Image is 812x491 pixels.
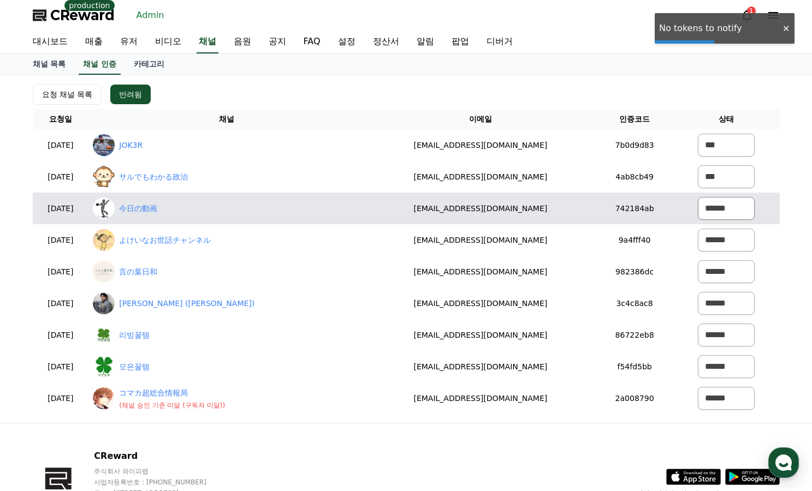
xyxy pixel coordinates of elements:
a: 팝업 [443,31,478,53]
a: コマカ超総合情報局 [119,387,225,399]
td: [EMAIL_ADDRESS][DOMAIN_NAME] [365,256,596,288]
img: 喜助 (Kisuke) [93,292,115,314]
a: FAQ [295,31,329,53]
a: 디버거 [478,31,521,53]
button: 반려됨 [110,85,151,104]
a: 대시보드 [24,31,76,53]
p: [DATE] [37,203,85,214]
a: 대화 [72,346,141,373]
a: 모은꿀템 [119,361,150,373]
td: [EMAIL_ADDRESS][DOMAIN_NAME] [365,319,596,351]
img: 리빙꿀템 [93,324,115,346]
td: [EMAIL_ADDRESS][DOMAIN_NAME] [365,224,596,256]
p: [DATE] [37,361,85,373]
img: 今日の動画 [93,197,115,219]
a: 1 [740,9,754,22]
td: [EMAIL_ADDRESS][DOMAIN_NAME] [365,129,596,161]
th: 인증코드 [596,109,673,129]
p: ( 채널 승인 기준 미달 (구독자 미달) ) [119,401,225,410]
span: 홈 [34,362,41,371]
img: JOK3R [93,134,115,156]
a: [PERSON_NAME] ([PERSON_NAME]) [119,298,254,309]
a: 言の葉日和 [119,266,157,278]
p: [DATE] [37,298,85,309]
img: よけいなお世話チャンネル [93,229,115,251]
p: [DATE] [37,330,85,341]
p: 주식회사 와이피랩 [94,467,286,476]
a: 리빙꿀템 [119,330,150,341]
p: [DATE] [37,235,85,246]
img: コマカ超総合情報局 [93,387,115,409]
a: 설정 [329,31,364,53]
td: [EMAIL_ADDRESS][DOMAIN_NAME] [365,193,596,224]
p: CReward [94,450,286,463]
p: [DATE] [37,171,85,183]
td: 86722eb8 [596,319,673,351]
a: よけいなお世話チャンネル [119,235,211,246]
td: 2a008790 [596,382,673,414]
td: 3c4c8ac8 [596,288,673,319]
img: 모은꿀템 [93,356,115,378]
td: 4ab8cb49 [596,161,673,193]
td: f54fd5bb [596,351,673,382]
td: [EMAIL_ADDRESS][DOMAIN_NAME] [365,161,596,193]
a: 정산서 [364,31,408,53]
td: 7b0d9d83 [596,129,673,161]
a: 공지 [260,31,295,53]
a: JOK3R [119,140,143,151]
td: 9a4fff40 [596,224,673,256]
a: Admin [132,7,169,24]
div: 요청 채널 목록 [42,89,93,100]
td: 982386dc [596,256,673,288]
p: [DATE] [37,266,85,278]
td: [EMAIL_ADDRESS][DOMAIN_NAME] [365,351,596,382]
td: [EMAIL_ADDRESS][DOMAIN_NAME] [365,288,596,319]
a: CReward [33,7,115,24]
a: 채널 인증 [79,54,121,75]
a: 설정 [141,346,210,373]
td: 742184ab [596,193,673,224]
a: 유저 [111,31,146,53]
a: 매출 [76,31,111,53]
a: 今日の動画 [119,203,157,214]
span: 대화 [100,363,113,372]
a: 비디오 [146,31,190,53]
div: 1 [747,7,756,15]
td: [EMAIL_ADDRESS][DOMAIN_NAME] [365,382,596,414]
th: 채널 [88,109,365,129]
a: サルでもわかる政治 [119,171,188,183]
p: [DATE] [37,140,85,151]
a: 카테고리 [125,54,173,75]
th: 요청일 [33,109,89,129]
a: 채널 목록 [24,54,75,75]
p: 사업자등록번호 : [PHONE_NUMBER] [94,478,286,487]
div: 반려됨 [119,89,142,100]
th: 이메일 [365,109,596,129]
img: サルでもわかる政治 [93,166,115,188]
a: 홈 [3,346,72,373]
a: 채널 [197,31,218,53]
th: 상태 [673,109,780,129]
p: [DATE] [37,393,85,404]
button: 요청 채널 목록 [33,84,102,105]
a: 알림 [408,31,443,53]
span: 설정 [169,362,182,371]
span: CReward [50,7,115,24]
a: 음원 [225,31,260,53]
img: 言の葉日和 [93,261,115,283]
